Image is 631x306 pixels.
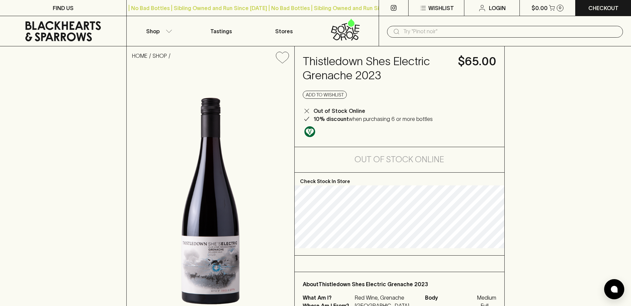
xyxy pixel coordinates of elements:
p: Tastings [210,27,232,35]
p: $0.00 [532,4,548,12]
button: Shop [127,16,190,46]
h5: Out of Stock Online [354,154,444,165]
a: Made without the use of any animal products. [303,125,317,139]
p: Stores [275,27,293,35]
a: Tastings [190,16,253,46]
b: 10% discount [313,116,349,122]
input: Try "Pinot noir" [403,26,618,37]
p: About Thistledown Shes Electric Grenache 2023 [303,280,497,288]
img: bubble-icon [611,286,618,293]
p: when purchasing 6 or more bottles [313,115,433,123]
p: What Am I? [303,294,353,302]
img: Vegan [304,126,315,137]
p: Red Wine, Grenache [355,294,417,302]
p: Login [489,4,506,12]
h4: $65.00 [458,54,496,69]
a: HOME [132,53,148,59]
p: Check Stock In Store [295,173,505,185]
button: Add to wishlist [303,91,347,99]
p: FIND US [53,4,74,12]
a: SHOP [153,53,167,59]
p: 0 [559,6,561,10]
p: Out of Stock Online [313,107,365,115]
p: Checkout [588,4,619,12]
a: Stores [253,16,316,46]
button: Add to wishlist [273,49,292,66]
p: Wishlist [428,4,454,12]
p: Shop [146,27,160,35]
h4: Thistledown Shes Electric Grenache 2023 [303,54,450,83]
